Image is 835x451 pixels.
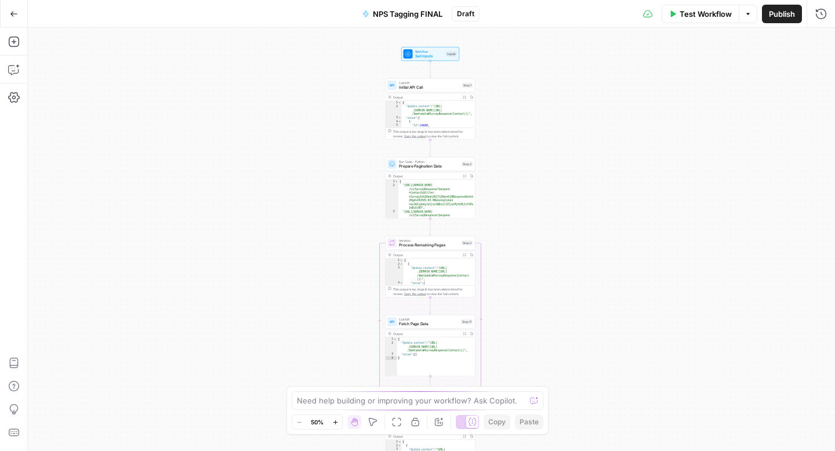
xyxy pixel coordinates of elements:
div: 1 [386,101,402,105]
span: Paste [520,417,539,427]
button: NPS Tagging FINAL [355,5,449,23]
div: 1 [386,259,404,263]
div: 3 [386,352,397,357]
g: Edge from step_3 to step_11 [430,297,431,314]
span: Test Workflow [680,8,732,20]
g: Edge from start to step_1 [430,61,431,78]
button: Publish [762,5,802,23]
div: Inputs [446,52,457,57]
div: Step 2 [462,162,473,167]
div: Call APIInitial API CallStep 1Output{ "@odata.context":"[URL] .[DOMAIN_NAME][URL] /$metadata#Surv... [386,78,475,140]
span: Call API [399,81,460,85]
div: Output [393,95,459,100]
span: Toggle code folding, rows 3 through 6844 [398,116,402,120]
div: 4 [386,281,404,285]
div: This output is too large & has been abbreviated for review. to view the full content. [393,129,473,139]
div: Output [393,332,459,336]
div: 1 [386,180,398,184]
div: Output [393,174,459,179]
span: Copy the output [404,134,426,138]
button: Paste [515,414,543,430]
div: This output is too large & has been abbreviated for review. to view the full content. [393,287,473,296]
button: Test Workflow [662,5,739,23]
div: 5 [386,123,402,128]
span: Toggle code folding, rows 2 through 7159 [400,263,404,267]
span: Iteration [399,238,459,243]
g: Edge from step_1 to step_2 [430,140,431,157]
span: Publish [769,8,795,20]
span: Toggle code folding, rows 1 through 11649 [400,259,404,263]
button: Copy [484,414,510,430]
span: Workflow [415,49,444,54]
div: 2 [386,184,398,210]
div: LoopIterationProcess Remaining PagesStep 3Output[ { "@odata.context":"[URL] .[DOMAIN_NAME][URL] /... [386,236,475,297]
span: Copy the output [404,292,426,296]
div: 3 [386,210,398,237]
div: 1 [386,337,397,341]
span: Toggle code folding, rows 1 through 4 [394,337,397,341]
span: Toggle code folding, rows 1 through 10 [395,180,398,184]
span: Toggle code folding, rows 1 through 6845 [398,101,402,105]
span: Draft [457,9,474,19]
span: 50% [311,417,324,427]
div: 4 [386,357,397,361]
span: Fetch Page Data [399,321,459,327]
span: Toggle code folding, rows 4 through 7157 [400,281,404,285]
span: Initial API Call [399,85,460,90]
div: 4 [386,120,402,124]
span: Toggle code folding, rows 1 through 6847 [398,440,402,444]
span: NPS Tagging FINAL [373,8,442,20]
span: Toggle code folding, rows 2 through 6846 [398,444,402,448]
div: Step 3 [462,241,473,246]
div: Step 1 [462,83,473,88]
div: 3 [386,116,402,120]
div: 2 [386,341,397,353]
div: 1 [386,440,402,444]
div: Output [393,253,459,257]
div: 3 [386,266,404,281]
g: Edge from step_2 to step_3 [430,219,431,235]
div: 2 [386,444,402,448]
span: Toggle code folding, rows 4 through 65 [398,120,402,124]
span: Run Code · Python [399,159,459,164]
span: Process Remaining Pages [399,242,459,248]
div: 2 [386,263,404,267]
span: Set Inputs [415,53,444,59]
span: Call API [399,317,459,322]
span: Prepare Pagination Data [399,163,459,169]
div: Step 11 [461,319,473,325]
div: Run Code · PythonPrepare Pagination DataStep 2Output[ "[URL][DOMAIN_NAME] /v1/SurveyResponse?$exp... [386,157,475,219]
div: WorkflowSet InputsInputs [386,47,475,61]
div: 2 [386,105,402,117]
span: Copy [488,417,506,427]
div: Call APIFetch Page DataStep 11Output{ "@odata.context":"[URL] .[DOMAIN_NAME][URL] /$metadata#Surv... [386,315,475,376]
div: Output [393,434,459,439]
